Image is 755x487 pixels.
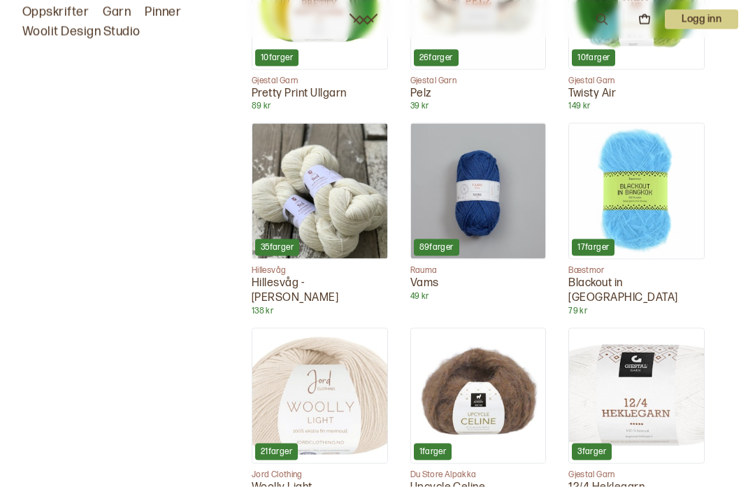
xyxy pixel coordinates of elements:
[577,52,610,64] p: 10 farger
[577,446,606,458] p: 3 farger
[568,123,705,316] a: Blackout in Bangkok17fargerBæstmorBlackout in [GEOGRAPHIC_DATA]79 kr
[568,87,705,101] p: Twisty Air
[419,446,447,458] p: 1 farger
[568,265,705,276] p: Bæstmor
[261,446,292,458] p: 21 farger
[261,52,293,64] p: 10 farger
[665,10,738,29] p: Logg inn
[577,242,609,253] p: 17 farger
[569,329,704,464] img: 12/4 Heklegarn
[410,265,547,276] p: Rauma
[252,470,388,481] p: Jord Clothing
[252,265,388,276] p: Hillesvåg
[252,306,388,317] p: 138 kr
[568,306,705,317] p: 79 kr
[419,52,453,64] p: 26 farger
[410,276,547,291] p: Vams
[22,3,89,22] a: Oppskrifter
[410,101,547,112] p: 39 kr
[569,124,704,259] img: Blackout in Bangkok
[568,101,705,112] p: 149 kr
[252,124,387,259] img: Hillesvåg - Sol Lamullgarn
[252,76,388,87] p: Gjestal Garn
[568,276,705,306] p: Blackout in [GEOGRAPHIC_DATA]
[410,123,547,302] a: Vams89fargerRaumaVams49 kr
[252,87,388,101] p: Pretty Print Ullgarn
[252,123,388,316] a: Hillesvåg - Sol Lamullgarn35fargerHillesvågHillesvåg - [PERSON_NAME]138 kr
[411,329,546,464] img: Upcycle Celine
[103,3,131,22] a: Garn
[252,101,388,112] p: 89 kr
[145,3,181,22] a: Pinner
[410,291,547,302] p: 49 kr
[261,242,294,253] p: 35 farger
[410,87,547,101] p: Pelz
[252,329,387,464] img: Woolly Light
[252,276,388,306] p: Hillesvåg - [PERSON_NAME]
[350,14,377,25] a: Woolit
[410,470,547,481] p: Du Store Alpakka
[411,124,546,259] img: Vams
[665,10,738,29] button: User dropdown
[419,242,454,253] p: 89 farger
[568,470,705,481] p: Gjestal Garn
[568,76,705,87] p: Gjestal Garn
[22,22,141,42] a: Woolit Design Studio
[410,76,547,87] p: Gjestal Garn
